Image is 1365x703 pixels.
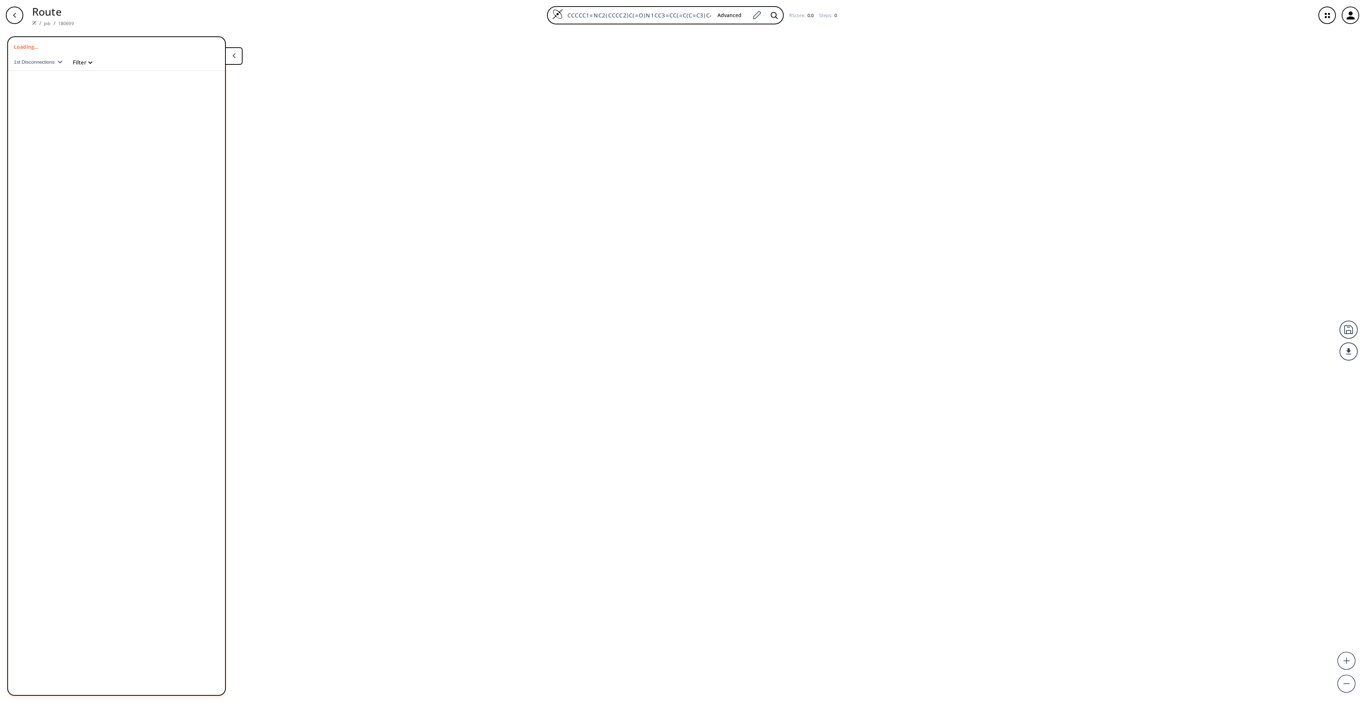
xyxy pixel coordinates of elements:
span: 1st Disconnections [14,59,58,65]
li: / [54,19,55,27]
p: Route [32,4,74,19]
button: Filter [68,60,92,65]
div: RScore : [789,13,814,18]
button: Advanced [712,9,747,22]
button: 1st Disconnections [14,53,68,71]
img: Logo Spaya [552,9,563,20]
a: Job [44,20,50,27]
p: Loading... [14,43,39,51]
a: 180699 [58,20,74,27]
div: Steps : [819,13,837,18]
li: / [39,19,41,27]
span: 0 [833,12,837,19]
input: Enter SMILES [563,12,712,19]
img: Spaya logo [32,21,36,25]
span: 0.0 [806,12,814,19]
